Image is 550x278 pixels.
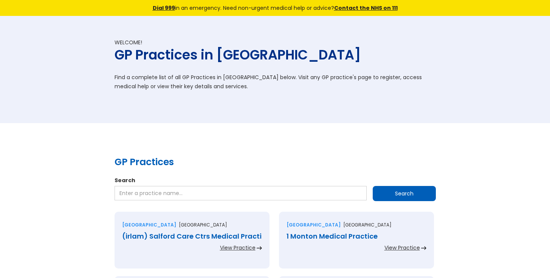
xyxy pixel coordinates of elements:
[279,212,434,276] a: [GEOGRAPHIC_DATA][GEOGRAPHIC_DATA]1 Monton Medical PracticeView Practice
[122,221,176,229] div: [GEOGRAPHIC_DATA]
[115,176,436,184] label: Search
[373,186,436,201] input: Search
[115,155,436,169] h2: GP Practices
[343,221,392,229] p: [GEOGRAPHIC_DATA]
[220,244,256,251] div: View Practice
[115,186,367,200] input: Enter a practice name…
[115,212,270,276] a: [GEOGRAPHIC_DATA][GEOGRAPHIC_DATA](irlam) Salford Care Ctrs Medical PractiView Practice
[115,39,436,46] div: Welcome!
[384,244,420,251] div: View Practice
[287,233,426,240] div: 1 Monton Medical Practice
[115,46,436,63] h1: GP Practices in [GEOGRAPHIC_DATA]
[153,4,175,12] a: Dial 999
[115,73,436,91] p: Find a complete list of all GP Practices in [GEOGRAPHIC_DATA] below. Visit any GP practice's page...
[101,4,449,12] div: in an emergency. Need non-urgent medical help or advice?
[179,221,227,229] p: [GEOGRAPHIC_DATA]
[287,221,341,229] div: [GEOGRAPHIC_DATA]
[334,4,398,12] a: Contact the NHS on 111
[122,233,262,240] div: (irlam) Salford Care Ctrs Medical Practi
